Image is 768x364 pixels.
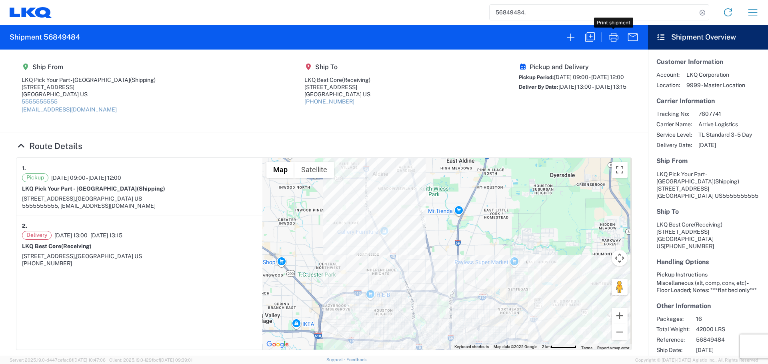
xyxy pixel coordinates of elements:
address: [GEOGRAPHIC_DATA] US [656,171,760,199]
header: Shipment Overview [648,25,768,50]
span: Pickup [22,173,48,182]
span: Copyright © [DATE]-[DATE] Agistix Inc., All Rights Reserved [635,356,758,364]
h5: Other Information [656,302,760,310]
span: 2 km [542,344,551,349]
span: TL Standard 3 - 5 Day [698,131,752,138]
span: 42000 LBS [696,326,764,333]
h5: Pickup and Delivery [519,63,626,71]
strong: 1. [22,163,26,173]
input: Shipment, tracking or reference number [490,5,697,20]
button: Toggle fullscreen view [612,162,628,178]
div: LKQ Pick Your Part - [GEOGRAPHIC_DATA] [22,76,156,84]
strong: LKQ Pick Your Part - [GEOGRAPHIC_DATA] [22,185,165,192]
div: [STREET_ADDRESS] [22,84,156,91]
span: [DATE] [698,141,752,149]
span: Pickup Period: [519,74,554,80]
a: 5555555555 [22,98,58,105]
a: Terms [581,346,592,350]
span: Carrier Name: [656,121,692,128]
h5: Ship To [656,208,760,215]
span: [STREET_ADDRESS], [22,253,76,259]
span: (Shipping) [130,77,156,83]
span: Account: [656,71,680,78]
span: 9999 - Master Location [686,82,745,89]
button: Show satellite imagery [294,162,334,178]
img: Google [264,339,291,350]
span: [PHONE_NUMBER] [664,243,714,249]
span: [STREET_ADDRESS], [22,195,76,202]
a: [PHONE_NUMBER] [304,98,354,105]
button: Drag Pegman onto the map to open Street View [612,279,628,295]
span: [DATE] 09:39:01 [160,358,192,362]
span: Server: 2025.19.0-d447cefac8f [10,358,106,362]
span: Deliver By Date: [519,84,558,90]
span: LKQ Corporation [686,71,745,78]
button: Keyboard shortcuts [454,344,489,350]
div: 5555555555, [EMAIL_ADDRESS][DOMAIN_NAME] [22,202,257,209]
h5: Customer Information [656,58,760,66]
h5: Ship From [22,63,156,71]
span: [DATE] [696,346,764,354]
div: Miscellaneous (alt, comp, conv, etc) - Floor Loaded; Notes: ***flat bed only*** [656,279,760,294]
span: [DATE] 09:00 - [DATE] 12:00 [554,74,624,80]
a: Hide Details [16,141,82,151]
div: LKQ Best Core [304,76,370,84]
h5: Carrier Information [656,97,760,105]
h5: Ship To [304,63,370,71]
address: [GEOGRAPHIC_DATA] US [656,221,760,250]
h6: Pickup Instructions [656,271,760,278]
span: (Shipping) [714,178,739,185]
button: Map camera controls [612,250,628,266]
span: LKQ Best Core [STREET_ADDRESS] [656,221,722,235]
span: 16 [696,315,764,322]
span: Delivery [22,231,52,240]
strong: 2. [22,221,27,231]
span: Total Weight: [656,326,690,333]
span: [GEOGRAPHIC_DATA] US [76,195,142,202]
span: Arrive Logistics [698,121,752,128]
span: [DATE] 13:00 - [DATE] 13:15 [558,84,626,90]
span: Service Level: [656,131,692,138]
span: [GEOGRAPHIC_DATA] US [76,253,142,259]
a: Report a map error [597,346,629,350]
span: [DATE] 10:47:06 [73,358,106,362]
span: Location: [656,82,680,89]
span: Delivery Date: [656,141,692,149]
a: Open this area in Google Maps (opens a new window) [264,339,291,350]
span: (Receiving) [694,221,722,228]
button: Zoom out [612,324,628,340]
span: Client: 2025.19.0-129fbcf [109,358,192,362]
span: [DATE] 13:00 - [DATE] 13:15 [54,232,122,239]
button: Show street map [266,162,294,178]
div: [GEOGRAPHIC_DATA] US [304,91,370,98]
span: 5555555555 [722,193,758,199]
span: (Receiving) [342,77,370,83]
strong: LKQ Best Core [22,243,92,249]
h5: Ship From [656,157,760,165]
span: Tracking No: [656,110,692,117]
span: [DATE] 09:00 - [DATE] 12:00 [51,174,121,181]
span: [STREET_ADDRESS] [656,185,709,192]
span: Map data ©2025 Google [494,344,537,349]
span: Ship Date: [656,346,690,354]
h5: Handling Options [656,258,760,266]
span: (Shipping) [137,185,165,192]
button: Zoom in [612,308,628,324]
span: 7607741 [698,110,752,117]
a: Feedback [346,357,367,362]
span: Packages: [656,315,690,322]
div: [STREET_ADDRESS] [304,84,370,91]
div: [PHONE_NUMBER] [22,260,257,267]
a: Support [326,357,346,362]
span: 56849484 [696,336,764,343]
span: LKQ Pick Your Part - [GEOGRAPHIC_DATA] [656,171,714,185]
button: Map Scale: 2 km per 60 pixels [540,344,579,350]
span: Reference: [656,336,690,343]
span: (Receiving) [61,243,92,249]
a: [EMAIL_ADDRESS][DOMAIN_NAME] [22,106,117,113]
div: [GEOGRAPHIC_DATA] US [22,91,156,98]
h2: Shipment 56849484 [10,32,80,42]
